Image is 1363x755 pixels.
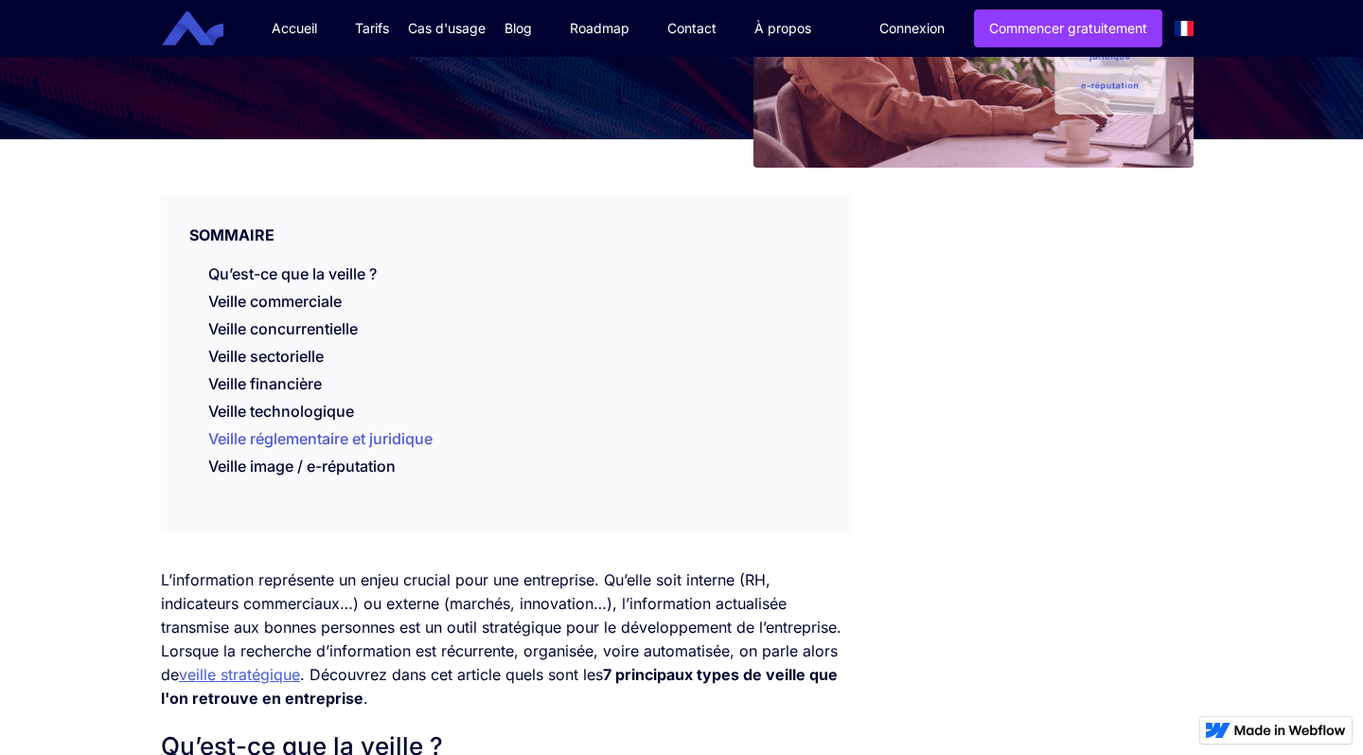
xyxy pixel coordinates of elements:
a: Veille commerciale [208,292,342,311]
a: home [176,11,238,46]
a: veille stratégique [179,665,300,684]
img: Made in Webflow [1234,725,1346,736]
div: Cas d'usage [408,19,486,38]
a: Veille concurrentielle [208,319,358,338]
a: Connexion [865,10,959,46]
a: Veille financière [208,374,322,403]
div: SOMMAIRE [161,196,849,245]
a: Veille technologique [208,402,354,430]
p: L’information représente un enjeu crucial pour une entreprise. Qu’elle soit interne (RH, indicate... [161,568,849,710]
a: Veille image / e-réputation [208,457,396,485]
strong: 7 principaux types de veille que l'on retrouve en entreprise [161,665,838,708]
a: Veille sectorielle [208,347,324,366]
a: Veille réglementaire et juridique [208,429,433,458]
a: Qu’est-ce que la veille ? [208,264,377,283]
a: Commencer gratuitement [974,9,1162,47]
